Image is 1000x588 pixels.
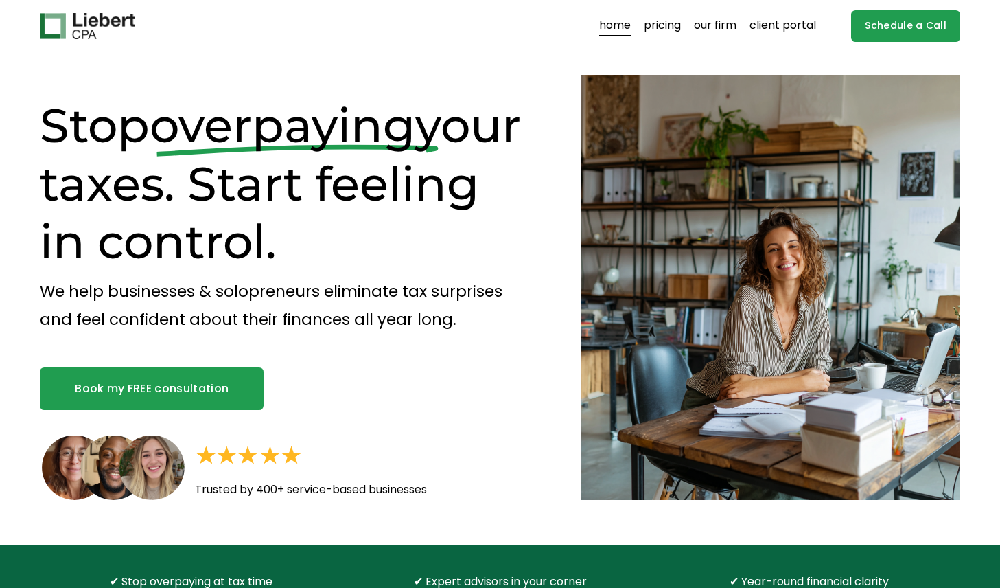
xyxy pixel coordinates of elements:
a: pricing [644,15,681,37]
a: client portal [749,15,816,37]
h1: Stop your taxes. Start feeling in control. [40,97,535,271]
a: Book my FREE consultation [40,367,264,410]
p: Trusted by 400+ service-based businesses [195,480,496,500]
a: home [599,15,631,37]
a: Schedule a Call [851,10,960,43]
span: overpaying [150,97,415,154]
p: We help businesses & solopreneurs eliminate tax surprises and feel confident about their finances... [40,278,535,335]
img: Liebert CPA [40,13,135,39]
a: our firm [694,15,736,37]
